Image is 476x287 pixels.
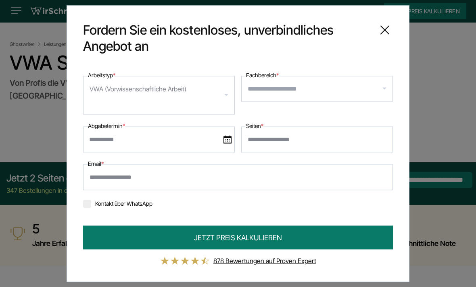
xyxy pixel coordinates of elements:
label: Fachbereich [246,70,279,80]
label: Email [88,159,104,168]
button: JETZT PREIS KALKULIEREN [83,225,393,249]
label: Seiten [246,121,263,130]
input: date [83,126,235,152]
label: Abgabetermin [88,121,125,130]
a: 878 Bewertungen auf Proven Expert [213,256,316,264]
label: Arbeitstyp [88,70,115,80]
img: date [223,135,232,143]
span: JETZT PREIS KALKULIEREN [194,232,282,243]
div: VWA (Vorwissenschaftliche Arbeit) [90,82,186,95]
label: Kontakt über WhatsApp [83,200,152,206]
span: Fordern Sie ein kostenloses, unverbindliches Angebot an [83,22,370,54]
